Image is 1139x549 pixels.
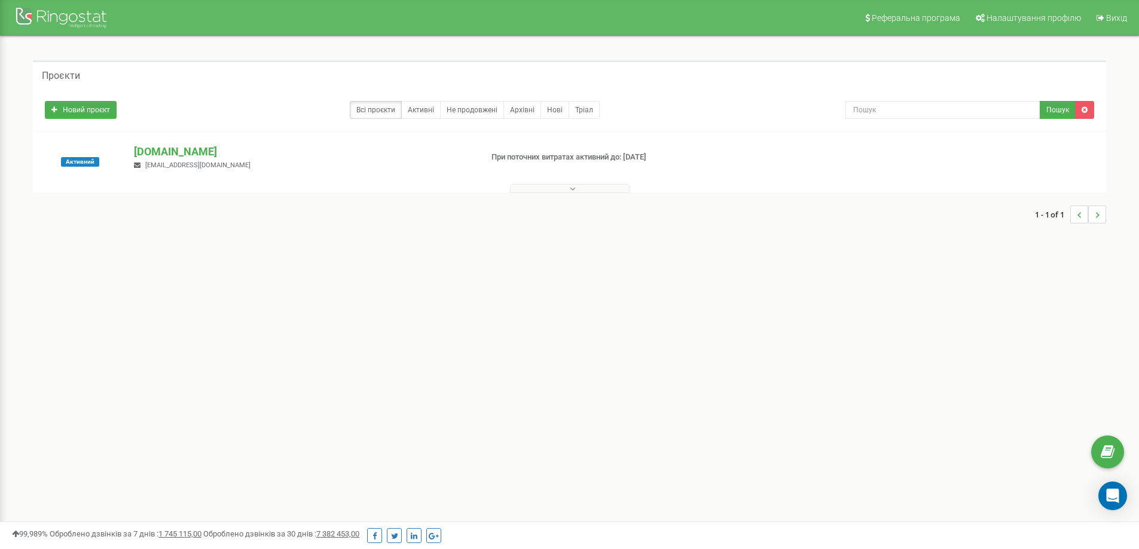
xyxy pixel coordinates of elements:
[440,101,504,119] a: Не продовжені
[158,529,201,538] u: 1 745 115,00
[12,529,48,538] span: 99,989%
[491,152,740,163] p: При поточних витратах активний до: [DATE]
[872,13,960,23] span: Реферальна програма
[987,13,1081,23] span: Налаштування профілю
[401,101,441,119] a: Активні
[145,161,251,169] span: [EMAIL_ADDRESS][DOMAIN_NAME]
[503,101,541,119] a: Архівні
[316,529,359,538] u: 7 382 453,00
[50,529,201,538] span: Оброблено дзвінків за 7 днів :
[42,70,80,81] h5: Проєкти
[845,101,1040,119] input: Пошук
[1035,194,1106,235] nav: ...
[203,529,359,538] span: Оброблено дзвінків за 30 днів :
[1098,481,1127,510] div: Open Intercom Messenger
[45,101,117,119] a: Новий проєкт
[134,144,472,160] p: [DOMAIN_NAME]
[569,101,600,119] a: Тріал
[1035,206,1070,223] span: 1 - 1 of 1
[541,101,569,119] a: Нові
[61,157,99,167] span: Активний
[1106,13,1127,23] span: Вихід
[1040,101,1076,119] button: Пошук
[350,101,402,119] a: Всі проєкти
